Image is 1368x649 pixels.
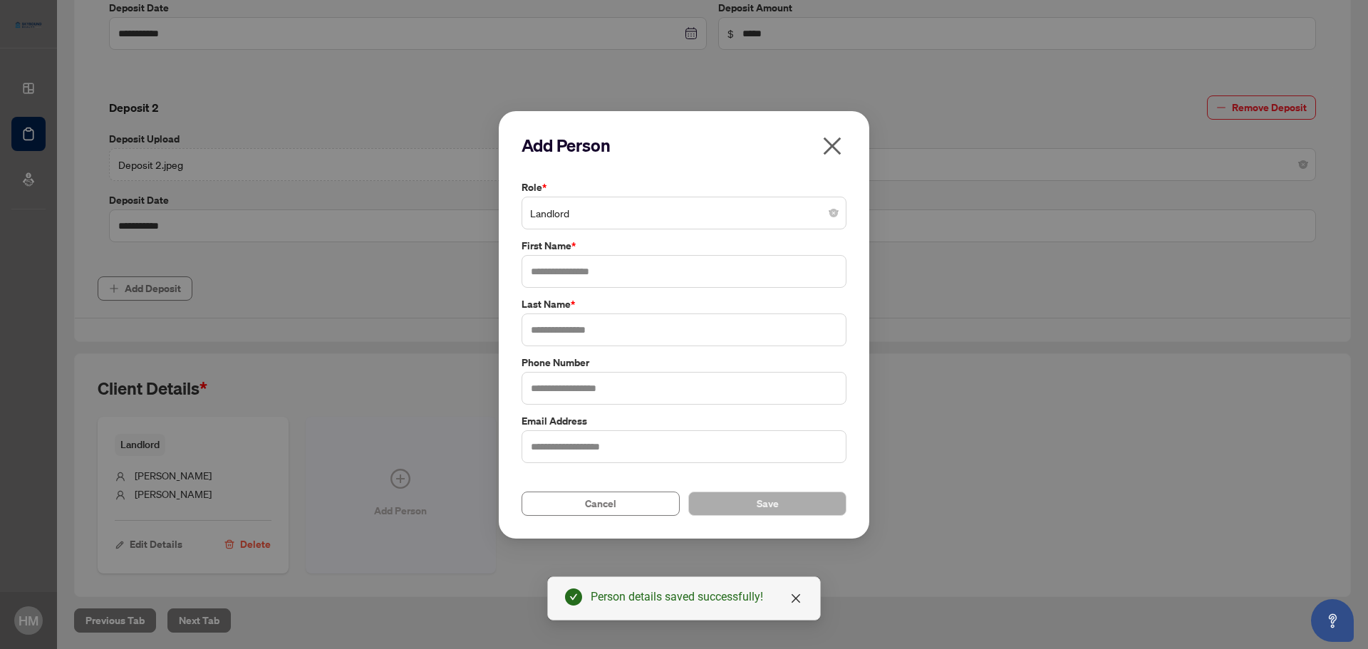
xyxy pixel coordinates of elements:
button: Open asap [1311,599,1354,642]
label: Email Address [522,412,846,428]
span: close-circle [829,209,838,217]
button: Cancel [522,491,680,515]
span: close [821,135,844,157]
label: Role [522,180,846,195]
label: Phone Number [522,354,846,370]
span: check-circle [565,588,582,606]
button: Save [688,491,846,515]
h2: Add Person [522,134,846,157]
label: First Name [522,238,846,254]
label: Last Name [522,296,846,312]
span: Landlord [530,199,838,227]
span: Cancel [585,492,616,514]
span: close [790,593,802,604]
div: Person details saved successfully! [591,588,803,606]
a: Close [788,591,804,606]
